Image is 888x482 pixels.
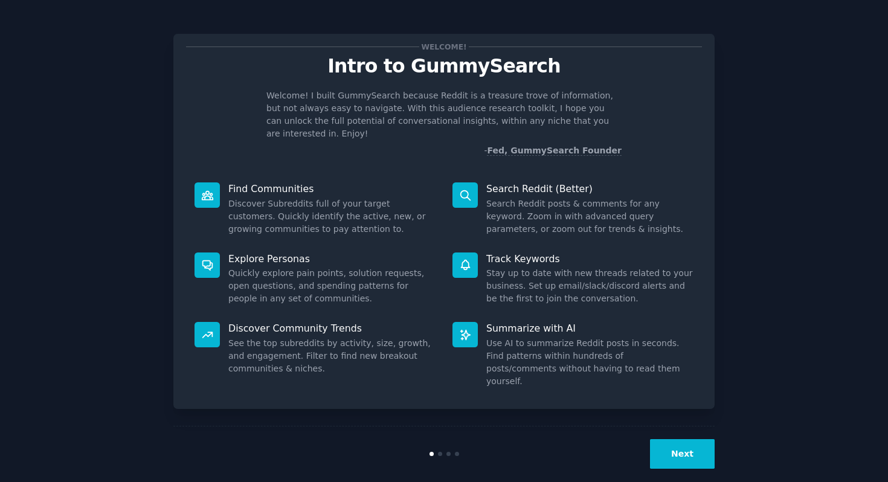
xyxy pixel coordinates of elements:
dd: Search Reddit posts & comments for any keyword. Zoom in with advanced query parameters, or zoom o... [486,198,693,236]
p: Search Reddit (Better) [486,182,693,195]
p: Explore Personas [228,252,436,265]
dd: See the top subreddits by activity, size, growth, and engagement. Filter to find new breakout com... [228,337,436,375]
dd: Stay up to date with new threads related to your business. Set up email/slack/discord alerts and ... [486,267,693,305]
dd: Quickly explore pain points, solution requests, open questions, and spending patterns for people ... [228,267,436,305]
p: Track Keywords [486,252,693,265]
p: Summarize with AI [486,322,693,335]
dd: Use AI to summarize Reddit posts in seconds. Find patterns within hundreds of posts/comments with... [486,337,693,388]
a: Fed, GummySearch Founder [487,146,622,156]
button: Next [650,439,715,469]
p: Intro to GummySearch [186,56,702,77]
dd: Discover Subreddits full of your target customers. Quickly identify the active, new, or growing c... [228,198,436,236]
span: Welcome! [419,40,469,53]
p: Discover Community Trends [228,322,436,335]
p: Welcome! I built GummySearch because Reddit is a treasure trove of information, but not always ea... [266,89,622,140]
div: - [484,144,622,157]
p: Find Communities [228,182,436,195]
